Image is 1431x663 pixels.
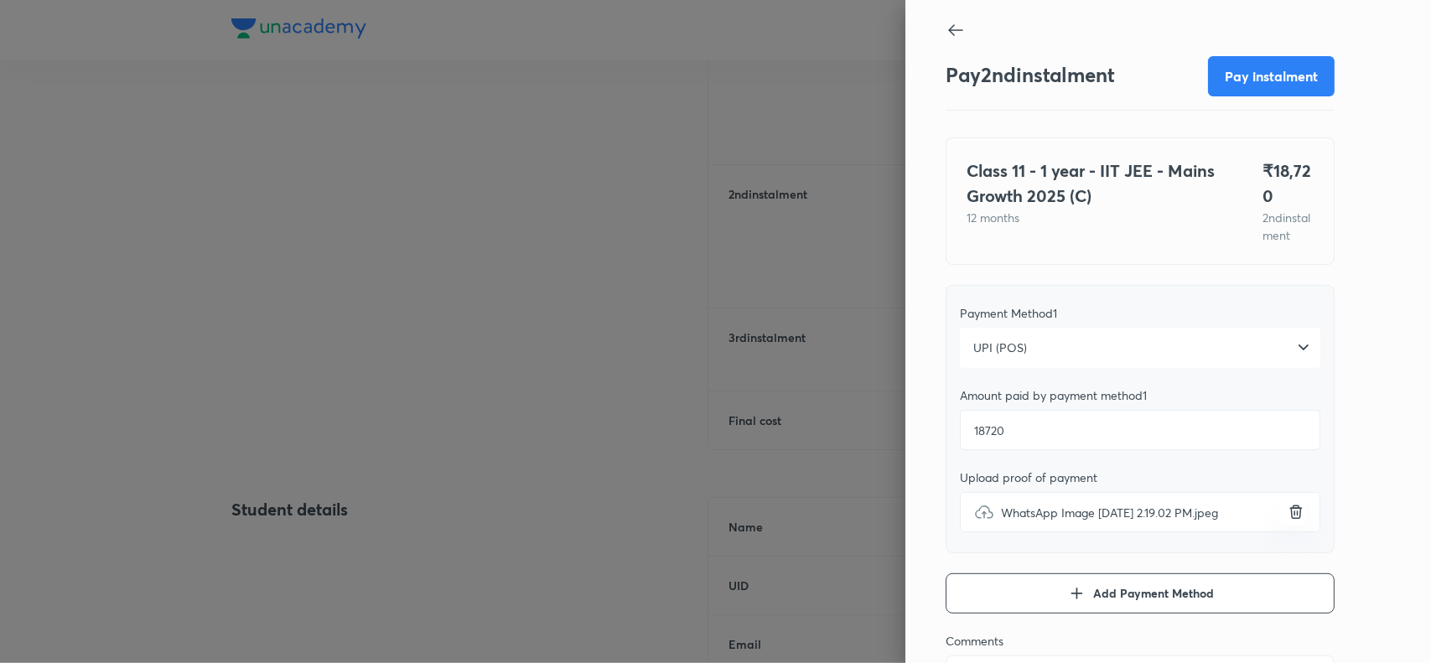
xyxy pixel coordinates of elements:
[960,306,1320,321] div: Payment Method 1
[960,410,1320,450] input: Add amount
[946,573,1335,614] button: Add Payment Method
[946,634,1335,649] div: Comments
[974,502,994,522] img: upload
[1279,499,1306,526] button: uploadWhatsApp Image [DATE] 2.19.02 PM.jpeg
[1001,504,1218,521] span: WhatsApp Image [DATE] 2.19.02 PM.jpeg
[960,470,1320,485] div: Upload proof of payment
[973,339,1027,356] span: UPI (POS)
[1208,56,1335,96] button: Pay instalment
[946,63,1115,87] h3: Pay 2 nd instalment
[1262,158,1314,209] h4: ₹ 18,720
[960,388,1320,403] div: Amount paid by payment method 1
[1093,585,1214,602] span: Add Payment Method
[967,158,1222,209] h4: Class 11 - 1 year - IIT JEE - Mains Growth 2025 (C)
[1262,209,1314,244] p: 2 nd instalment
[967,209,1222,226] p: 12 months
